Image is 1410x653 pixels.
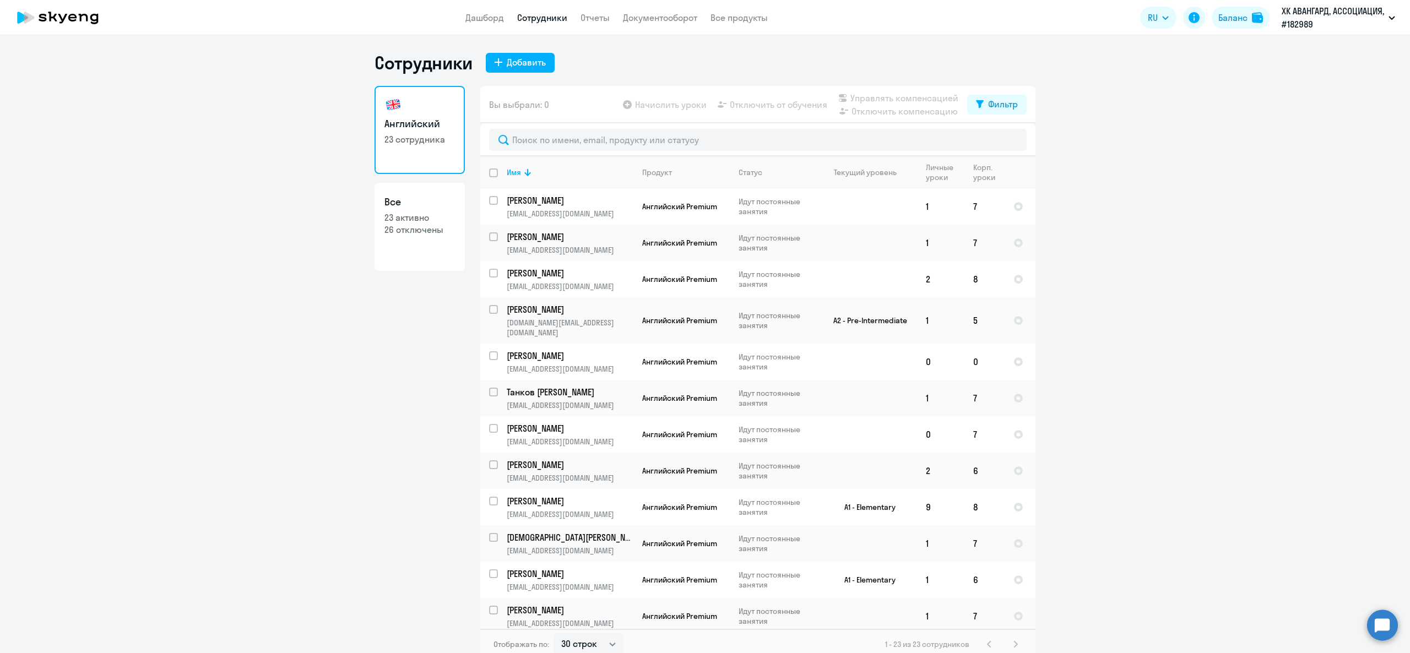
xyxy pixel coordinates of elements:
[384,224,455,236] p: 26 отключены
[1276,4,1401,31] button: ХК АВАНГАРД, АССОЦИАЦИЯ, #182989
[507,386,633,398] a: Танков [PERSON_NAME]
[486,53,555,73] button: Добавить
[917,261,964,297] td: 2
[507,386,631,398] p: Танков [PERSON_NAME]
[926,162,957,182] div: Личные уроки
[917,380,964,416] td: 1
[507,231,631,243] p: [PERSON_NAME]
[823,167,916,177] div: Текущий уровень
[964,562,1005,598] td: 6
[739,197,814,216] p: Идут постоянные занятия
[507,604,633,616] a: [PERSON_NAME]
[739,167,814,177] div: Статус
[507,231,633,243] a: [PERSON_NAME]
[642,167,729,177] div: Продукт
[507,303,631,315] p: [PERSON_NAME]
[507,618,633,628] p: [EMAIL_ADDRESS][DOMAIN_NAME]
[739,425,814,444] p: Идут постоянные занятия
[739,497,814,517] p: Идут постоянные занятия
[1148,11,1158,24] span: RU
[623,12,697,23] a: Документооборот
[507,568,631,580] p: [PERSON_NAME]
[642,167,672,177] div: Продукт
[507,531,631,543] p: [DEMOGRAPHIC_DATA][PERSON_NAME]
[739,570,814,590] p: Идут постоянные занятия
[507,509,633,519] p: [EMAIL_ADDRESS][DOMAIN_NAME]
[964,188,1005,225] td: 7
[739,167,762,177] div: Статус
[507,531,633,543] a: [DEMOGRAPHIC_DATA][PERSON_NAME]
[375,183,465,271] a: Все23 активно26 отключены
[815,562,917,598] td: A1 - Elementary
[507,303,633,315] a: [PERSON_NAME]
[581,12,610,23] a: Отчеты
[375,52,473,74] h1: Сотрудники
[917,344,964,380] td: 0
[507,209,633,219] p: [EMAIL_ADDRESS][DOMAIN_NAME]
[642,502,717,512] span: Английский Premium
[1252,12,1263,23] img: balance
[926,162,964,182] div: Личные уроки
[384,211,455,224] p: 23 активно
[739,534,814,553] p: Идут постоянные занятия
[507,167,521,177] div: Имя
[507,604,631,616] p: [PERSON_NAME]
[917,188,964,225] td: 1
[885,639,969,649] span: 1 - 23 из 23 сотрудников
[711,12,768,23] a: Все продукты
[917,562,964,598] td: 1
[964,261,1005,297] td: 8
[964,598,1005,634] td: 7
[489,129,1027,151] input: Поиск по имени, email, продукту или статусу
[507,281,633,291] p: [EMAIL_ADDRESS][DOMAIN_NAME]
[507,422,631,434] p: [PERSON_NAME]
[739,461,814,481] p: Идут постоянные занятия
[507,582,633,592] p: [EMAIL_ADDRESS][DOMAIN_NAME]
[507,167,633,177] div: Имя
[973,162,1004,182] div: Корп. уроки
[507,495,631,507] p: [PERSON_NAME]
[384,96,402,113] img: english
[517,12,567,23] a: Сотрудники
[917,598,964,634] td: 1
[964,453,1005,489] td: 6
[507,318,633,338] p: [DOMAIN_NAME][EMAIL_ADDRESS][DOMAIN_NAME]
[642,393,717,403] span: Английский Premium
[1140,7,1176,29] button: RU
[642,575,717,585] span: Английский Premium
[507,459,633,471] a: [PERSON_NAME]
[917,453,964,489] td: 2
[917,297,964,344] td: 1
[834,167,897,177] div: Текущий уровень
[964,380,1005,416] td: 7
[384,133,455,145] p: 23 сотрудника
[507,400,633,410] p: [EMAIL_ADDRESS][DOMAIN_NAME]
[507,546,633,556] p: [EMAIL_ADDRESS][DOMAIN_NAME]
[507,267,633,279] a: [PERSON_NAME]
[917,489,964,525] td: 9
[739,269,814,289] p: Идут постоянные занятия
[815,489,917,525] td: A1 - Elementary
[507,194,633,206] a: [PERSON_NAME]
[642,429,717,439] span: Английский Premium
[1218,11,1248,24] div: Баланс
[1212,7,1270,29] button: Балансbalance
[642,538,717,548] span: Английский Premium
[739,352,814,372] p: Идут постоянные занятия
[507,364,633,374] p: [EMAIL_ADDRESS][DOMAIN_NAME]
[507,495,633,507] a: [PERSON_NAME]
[507,267,631,279] p: [PERSON_NAME]
[642,238,717,248] span: Английский Premium
[815,297,917,344] td: A2 - Pre-Intermediate
[507,350,631,362] p: [PERSON_NAME]
[917,416,964,453] td: 0
[375,86,465,174] a: Английский23 сотрудника
[642,466,717,476] span: Английский Premium
[988,97,1018,111] div: Фильтр
[507,459,631,471] p: [PERSON_NAME]
[642,315,717,325] span: Английский Premium
[493,639,549,649] span: Отображать по:
[739,233,814,253] p: Идут постоянные занятия
[507,245,633,255] p: [EMAIL_ADDRESS][DOMAIN_NAME]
